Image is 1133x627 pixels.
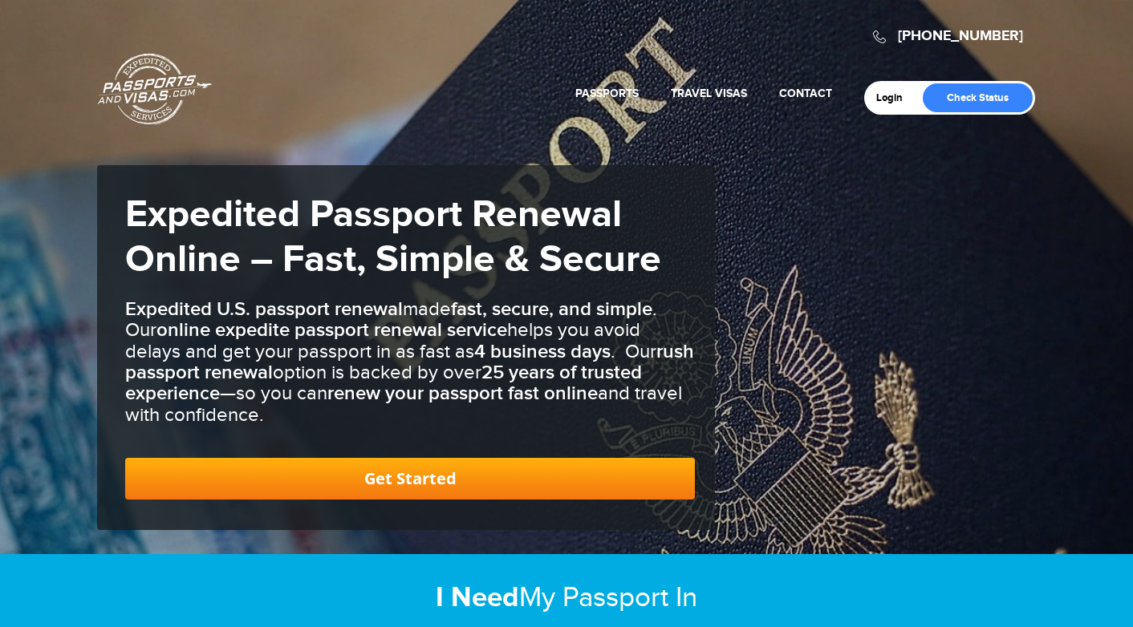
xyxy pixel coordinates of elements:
strong: I Need [436,580,519,615]
a: Get Started [125,458,695,500]
h3: made . Our helps you avoid delays and get your passport in as fast as . Our option is backed by o... [125,299,695,426]
a: [PHONE_NUMBER] [898,27,1023,45]
strong: Expedited Passport Renewal Online – Fast, Simple & Secure [125,192,661,283]
a: Passports [575,87,639,100]
a: Passports & [DOMAIN_NAME] [98,53,212,125]
b: online expedite passport renewal service [156,318,507,342]
a: Travel Visas [671,87,747,100]
b: renew your passport fast online [327,382,598,405]
a: Contact [779,87,832,100]
span: Passport In [562,581,697,614]
b: Expedited U.S. passport renewal [125,297,403,321]
b: 25 years of trusted experience [125,361,642,405]
h2: My [97,580,1036,615]
b: rush passport renewal [125,340,694,384]
b: fast, secure, and simple [451,297,652,321]
a: Login [876,91,914,104]
a: Check Status [923,83,1033,112]
b: 4 business days [474,340,611,363]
